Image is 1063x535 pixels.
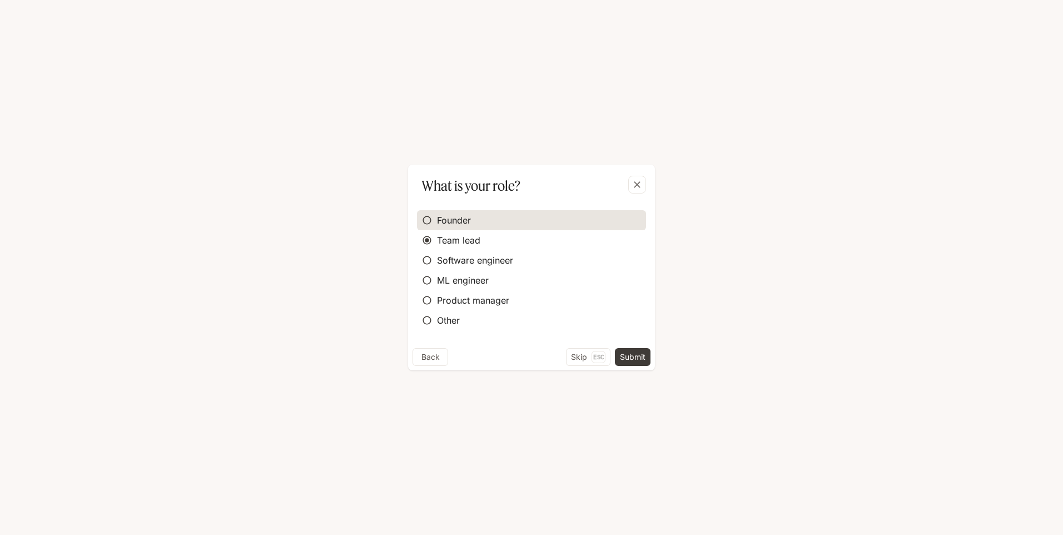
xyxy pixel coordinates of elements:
[437,254,513,267] span: Software engineer
[437,294,509,307] span: Product manager
[413,348,448,366] button: Back
[437,314,460,327] span: Other
[421,176,520,196] p: What is your role?
[615,348,650,366] button: Submit
[437,234,480,247] span: Team lead
[592,351,605,363] p: Esc
[437,274,489,287] span: ML engineer
[566,348,610,366] button: SkipEsc
[437,214,471,227] span: Founder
